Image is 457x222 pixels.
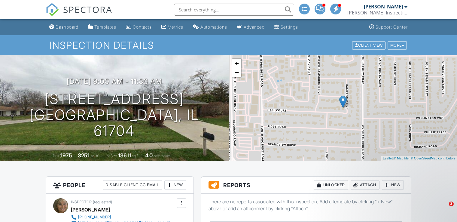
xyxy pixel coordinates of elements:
[71,200,92,204] span: Inspector
[67,77,162,85] h3: [DATE] 9:00 am - 11:30 am
[133,24,152,29] div: Contacts
[93,200,112,204] span: (requested)
[232,59,241,68] a: Zoom in
[63,3,112,16] span: SPECTORA
[46,3,59,16] img: The Best Home Inspection Software - Spectora
[209,198,404,212] p: There are no reports associated with this inspection. Add a template by clicking "+ New" above or...
[376,24,408,29] div: Support Center
[50,40,407,51] h1: Inspection Details
[145,152,153,159] div: 4.0
[47,22,81,33] a: Dashboard
[388,41,407,49] div: More
[56,24,78,29] div: Dashboard
[168,24,183,29] div: Metrics
[10,91,219,139] h1: [STREET_ADDRESS] [GEOGRAPHIC_DATA], IL 61704
[86,22,119,33] a: Templates
[174,4,294,16] input: Search everything...
[78,152,90,159] div: 3251
[105,154,117,158] span: Lot Size
[53,154,59,158] span: Built
[383,156,393,160] a: Leaflet
[78,215,111,220] div: [PHONE_NUMBER]
[437,202,451,216] iframe: Intercom live chat
[394,156,410,160] a: © MapTiler
[347,10,407,16] div: SEGO Inspections Inc.
[90,154,99,158] span: sq. ft.
[281,24,298,29] div: Settings
[449,202,454,206] span: 3
[232,68,241,77] a: Zoom out
[154,154,171,158] span: bathrooms
[190,22,230,33] a: Automations (Advanced)
[60,152,72,159] div: 1975
[352,41,385,49] div: Client View
[94,24,116,29] div: Templates
[132,154,139,158] span: sq.ft.
[352,43,387,47] a: Client View
[200,24,227,29] div: Automations
[234,22,267,33] a: Advanced
[46,8,112,21] a: SPECTORA
[164,180,186,190] div: New
[411,156,455,160] a: © OpenStreetMap contributors
[71,214,170,220] a: [PHONE_NUMBER]
[364,4,403,10] div: [PERSON_NAME]
[367,22,410,33] a: Support Center
[381,156,457,161] div: |
[272,22,300,33] a: Settings
[103,180,162,190] div: Disable Client CC Email
[118,152,131,159] div: 13611
[71,205,110,214] div: [PERSON_NAME]
[314,180,348,190] div: Unlocked
[123,22,154,33] a: Contacts
[244,24,265,29] div: Advanced
[46,177,193,194] h3: People
[201,177,411,194] h3: Reports
[159,22,186,33] a: Metrics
